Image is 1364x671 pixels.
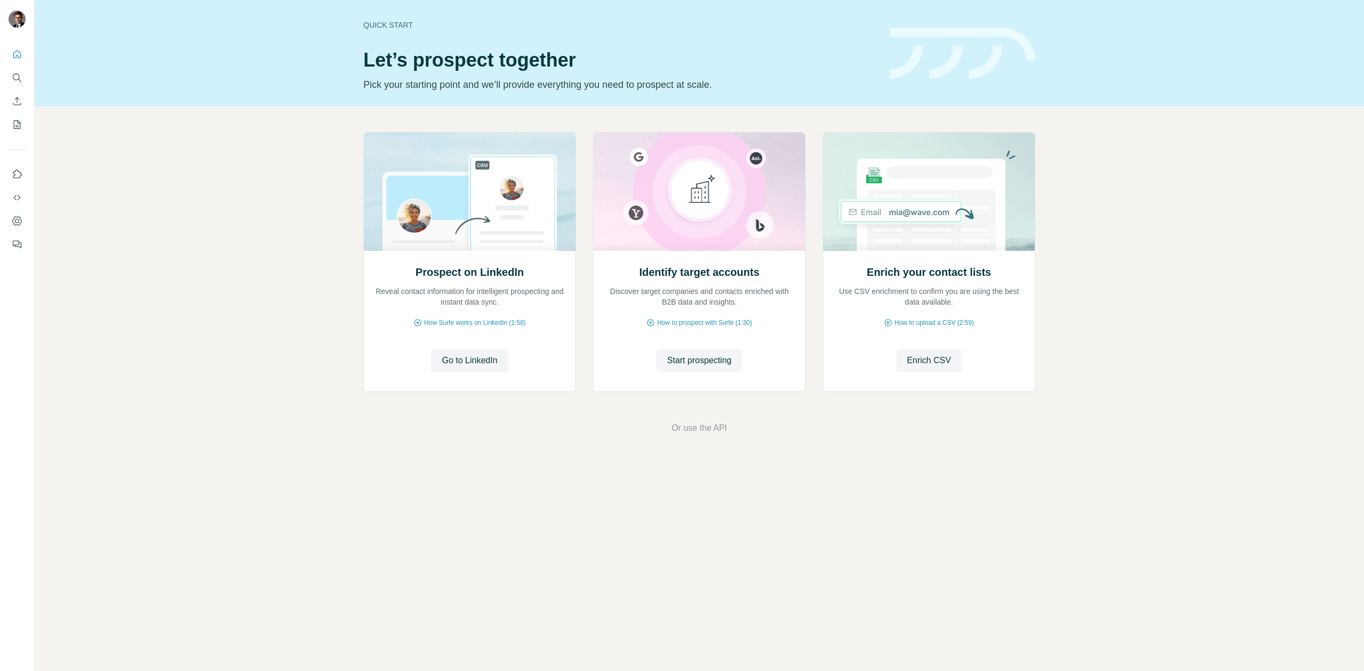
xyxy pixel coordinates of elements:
[823,133,1035,251] img: Enrich your contact lists
[656,349,742,372] button: Start prospecting
[9,92,26,111] button: Enrich CSV
[667,354,732,367] span: Start prospecting
[895,318,974,328] span: How to upload a CSV (2:59)
[907,354,951,367] span: Enrich CSV
[639,265,760,280] h2: Identify target accounts
[9,235,26,254] button: Feedback
[671,422,727,435] button: Or use the API
[431,349,508,372] button: Go to LinkedIn
[867,265,991,280] h2: Enrich your contact lists
[890,28,1035,79] img: banner
[9,68,26,87] button: Search
[9,11,26,28] img: Avatar
[593,133,806,251] img: Identify target accounts
[375,286,565,307] p: Reveal contact information for intelligent prospecting and instant data sync.
[363,20,877,30] div: Quick start
[604,286,794,307] p: Discover target companies and contacts enriched with B2B data and insights.
[416,265,524,280] h2: Prospect on LinkedIn
[9,211,26,231] button: Dashboard
[363,77,877,92] p: Pick your starting point and we’ll provide everything you need to prospect at scale.
[896,349,962,372] button: Enrich CSV
[9,45,26,64] button: Quick start
[363,50,877,71] h1: Let’s prospect together
[9,188,26,207] button: Use Surfe API
[442,354,497,367] span: Go to LinkedIn
[424,318,526,328] span: How Surfe works on LinkedIn (1:58)
[657,318,752,328] span: How to prospect with Surfe (1:30)
[363,133,576,251] img: Prospect on LinkedIn
[9,165,26,184] button: Use Surfe on LinkedIn
[834,286,1024,307] p: Use CSV enrichment to confirm you are using the best data available.
[9,115,26,134] button: My lists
